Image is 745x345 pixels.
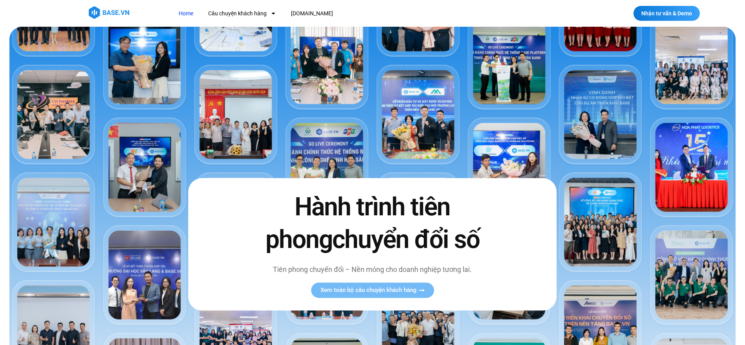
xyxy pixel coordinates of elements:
[249,264,496,275] p: Tiên phong chuyển đổi – Nền móng cho doanh nghiệp tương lai.
[173,6,477,21] nav: Menu
[633,6,700,21] a: Nhận tư vấn & Demo
[249,191,496,256] h2: Hành trình tiên phong
[641,11,692,16] span: Nhận tư vấn & Demo
[202,6,282,21] a: Câu chuyện khách hàng
[320,287,417,293] span: Xem toàn bộ câu chuyện khách hàng
[285,6,339,21] a: [DOMAIN_NAME]
[311,283,434,298] a: Xem toàn bộ câu chuyện khách hàng
[332,225,480,255] span: chuyển đổi số
[173,6,199,21] a: Home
